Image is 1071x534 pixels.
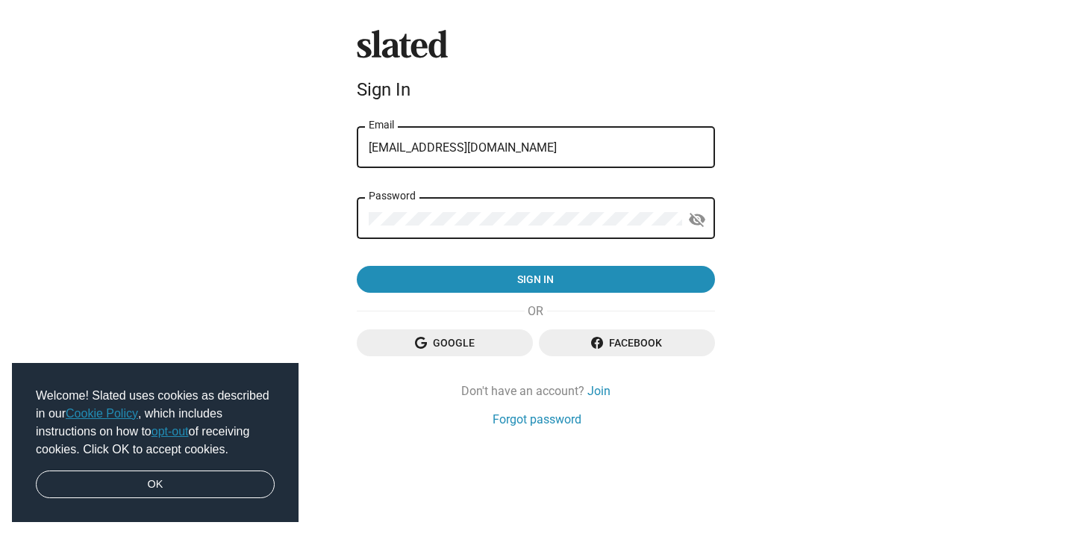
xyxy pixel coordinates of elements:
a: dismiss cookie message [36,471,275,499]
span: Welcome! Slated uses cookies as described in our , which includes instructions on how to of recei... [36,387,275,459]
button: Sign in [357,266,715,293]
span: Google [369,329,521,356]
button: Google [357,329,533,356]
button: Show password [682,205,712,235]
sl-branding: Sign In [357,30,715,106]
div: cookieconsent [12,363,299,523]
span: Facebook [551,329,703,356]
span: Sign in [369,266,703,293]
div: Don't have an account? [357,383,715,399]
a: Cookie Policy [66,407,138,420]
mat-icon: visibility_off [688,208,706,232]
button: Facebook [539,329,715,356]
a: opt-out [152,425,189,438]
a: Forgot password [493,412,581,427]
div: Sign In [357,79,715,100]
a: Join [587,383,611,399]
